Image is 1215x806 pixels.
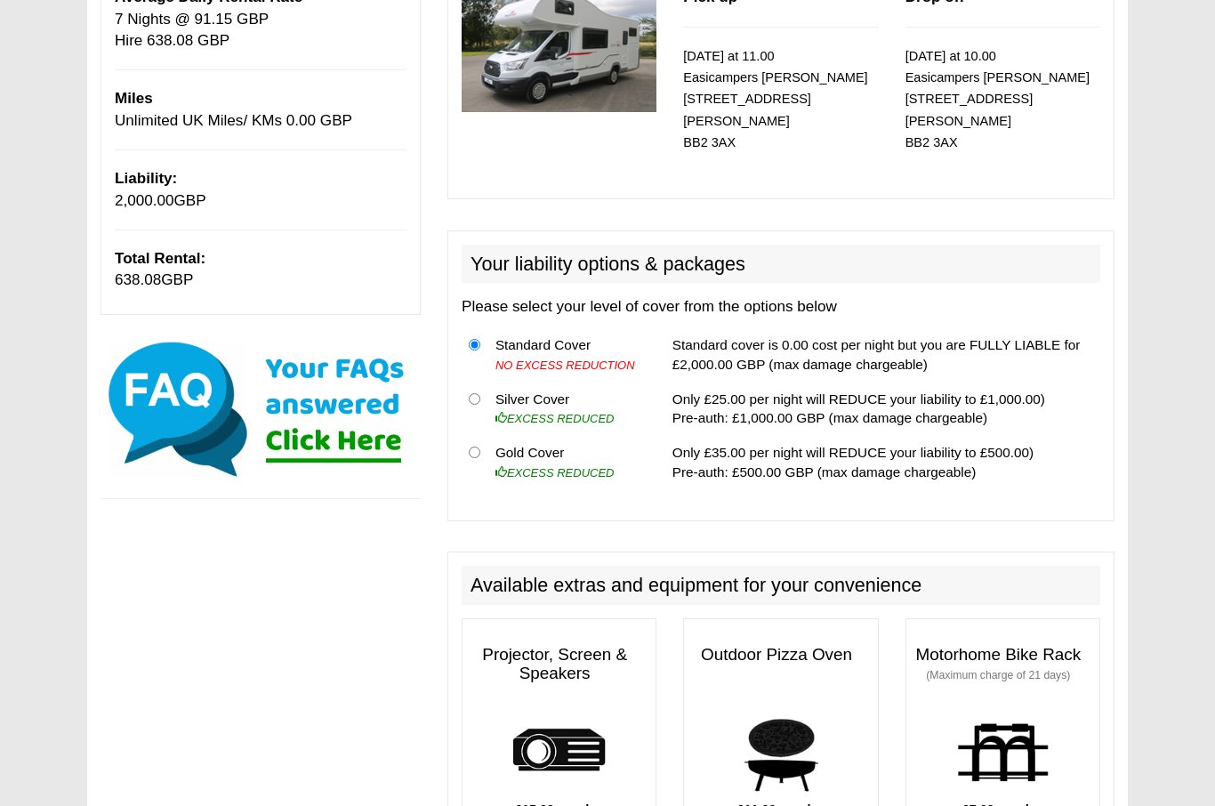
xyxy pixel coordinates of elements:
[683,50,867,151] small: [DATE] at 11.00 Easicampers [PERSON_NAME] [STREET_ADDRESS] [PERSON_NAME] BB2 3AX
[462,246,1100,285] h2: Your liability options & packages
[926,670,1070,682] small: (Maximum charge of 21 days)
[495,413,615,426] i: EXCESS REDUCED
[101,339,421,481] img: Click here for our most common FAQs
[495,359,635,373] i: NO EXCESS REDUCTION
[488,328,647,383] td: Standard Cover
[684,638,877,674] h3: Outdoor Pizza Oven
[665,437,1100,490] td: Only £35.00 per night will REDUCE your liability to £500.00) Pre-auth: £500.00 GBP (max damage ch...
[115,193,174,210] span: 2,000.00
[462,567,1100,606] h2: Available extras and equipment for your convenience
[115,91,153,108] b: Miles
[954,705,1051,802] img: bike-rack.png
[115,89,406,133] p: Unlimited UK Miles/ KMs 0.00 GBP
[115,251,205,268] b: Total Rental:
[115,171,177,188] b: Liability:
[115,272,161,289] span: 638.08
[115,249,406,293] p: GBP
[495,467,615,480] i: EXCESS REDUCED
[511,705,607,802] img: projector.png
[906,638,1099,693] h3: Motorhome Bike Rack
[462,297,1100,318] p: Please select your level of cover from the options below
[463,638,656,693] h3: Projector, Screen & Speakers
[905,50,1090,151] small: [DATE] at 10.00 Easicampers [PERSON_NAME] [STREET_ADDRESS] [PERSON_NAME] BB2 3AX
[488,437,647,490] td: Gold Cover
[665,328,1100,383] td: Standard cover is 0.00 cost per night but you are FULLY LIABLE for £2,000.00 GBP (max damage char...
[733,705,830,802] img: pizza.png
[115,169,406,213] p: GBP
[665,383,1100,437] td: Only £25.00 per night will REDUCE your liability to £1,000.00) Pre-auth: £1,000.00 GBP (max damag...
[488,383,647,437] td: Silver Cover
